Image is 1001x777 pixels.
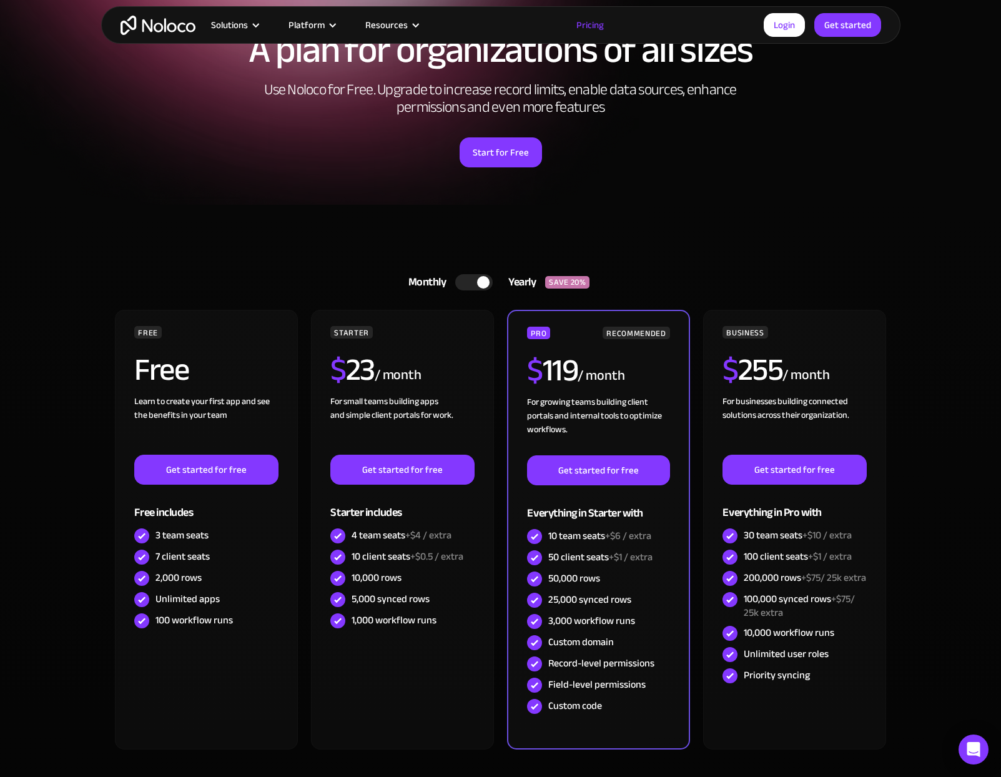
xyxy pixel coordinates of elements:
div: 50,000 rows [548,572,600,585]
div: BUSINESS [722,326,767,339]
div: 3 team seats [155,528,209,542]
div: 10,000 rows [352,571,402,585]
div: 10 team seats [548,529,651,543]
div: 30 team seats [744,528,852,542]
div: Platform [288,17,325,33]
span: $ [330,340,346,399]
span: +$1 / extra [609,548,653,567]
a: Start for Free [460,137,542,167]
div: 10,000 workflow runs [744,626,834,640]
div: 100 workflow runs [155,613,233,627]
div: 50 client seats [548,550,653,564]
div: 4 team seats [352,528,451,542]
div: Open Intercom Messenger [959,735,989,765]
div: RECOMMENDED [603,327,669,339]
div: 100 client seats [744,550,852,563]
div: Solutions [195,17,273,33]
a: Pricing [561,17,619,33]
div: / month [375,365,422,385]
span: +$10 / extra [802,526,852,545]
h1: A plan for organizations of all sizes [114,31,888,69]
div: 200,000 rows [744,571,866,585]
div: Solutions [211,17,248,33]
a: Login [764,13,805,37]
div: / month [782,365,829,385]
div: 25,000 synced rows [548,593,631,606]
div: / month [578,366,624,386]
h2: 119 [527,355,578,386]
div: 100,000 synced rows [744,592,866,620]
span: $ [527,341,543,400]
div: Custom code [548,699,602,713]
div: Resources [350,17,433,33]
div: 10 client seats [352,550,463,563]
div: Priority syncing [744,668,810,682]
span: +$0.5 / extra [410,547,463,566]
h2: 23 [330,354,375,385]
div: Starter includes [330,485,474,525]
a: Get started for free [527,455,669,485]
span: +$75/ 25k extra [744,590,855,622]
a: Get started [814,13,881,37]
div: PRO [527,327,550,339]
span: +$1 / extra [808,547,852,566]
div: Everything in Starter with [527,485,669,526]
div: Unlimited apps [155,592,220,606]
div: STARTER [330,326,372,339]
div: For growing teams building client portals and internal tools to optimize workflows. [527,395,669,455]
div: 3,000 workflow runs [548,614,635,628]
div: 7 client seats [155,550,210,563]
div: Monthly [393,273,456,292]
div: Everything in Pro with [722,485,866,525]
a: Get started for free [134,455,278,485]
h2: 255 [722,354,782,385]
span: $ [722,340,738,399]
div: 2,000 rows [155,571,202,585]
h2: Use Noloco for Free. Upgrade to increase record limits, enable data sources, enhance permissions ... [251,81,751,116]
span: +$6 / extra [605,527,651,545]
div: Platform [273,17,350,33]
a: Get started for free [722,455,866,485]
a: home [121,16,195,35]
div: Resources [365,17,408,33]
div: Custom domain [548,635,614,649]
div: Record-level permissions [548,656,654,670]
div: For small teams building apps and simple client portals for work. ‍ [330,395,474,455]
div: Free includes [134,485,278,525]
div: FREE [134,326,162,339]
div: 5,000 synced rows [352,592,430,606]
a: Get started for free [330,455,474,485]
div: SAVE 20% [545,276,589,289]
div: For businesses building connected solutions across their organization. ‍ [722,395,866,455]
div: Learn to create your first app and see the benefits in your team ‍ [134,395,278,455]
div: Yearly [493,273,545,292]
div: Field-level permissions [548,678,646,691]
div: 1,000 workflow runs [352,613,436,627]
div: Unlimited user roles [744,647,829,661]
span: +$4 / extra [405,526,451,545]
h2: Free [134,354,189,385]
span: +$75/ 25k extra [801,568,866,587]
